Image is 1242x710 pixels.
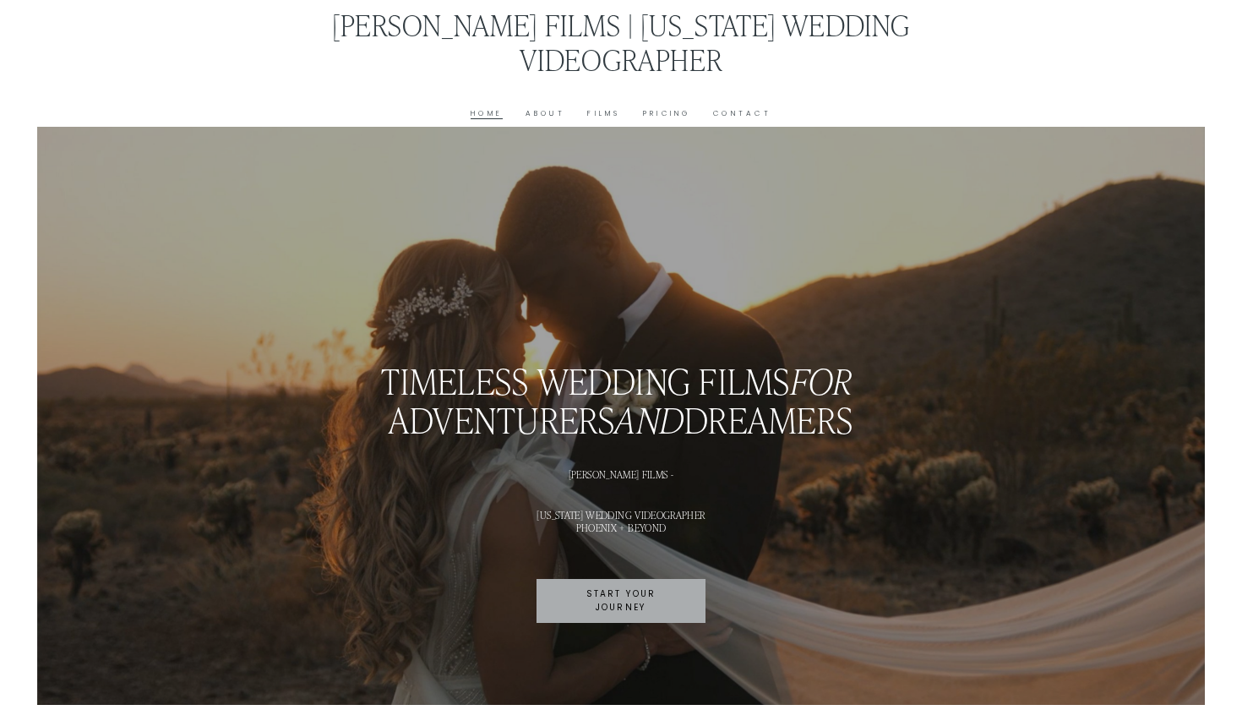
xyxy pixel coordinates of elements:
a: Contact [713,107,771,120]
a: Home [471,107,503,120]
h2: timeless wedding films ADVENTURERS DREAMERS [114,361,1128,439]
em: and [615,396,684,442]
a: Pricing [643,107,691,120]
a: [PERSON_NAME] Films | [US_STATE] Wedding Videographer [332,5,911,78]
h1: [PERSON_NAME] FILMS - [114,468,1128,480]
em: for [791,358,853,403]
a: About [526,107,565,120]
a: START YOUR JOURNEY [537,579,705,623]
h1: [US_STATE] WEDDING VIDEOGRAPHER PHOENIX + BEYOND [114,509,1128,533]
a: Films [587,107,620,120]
